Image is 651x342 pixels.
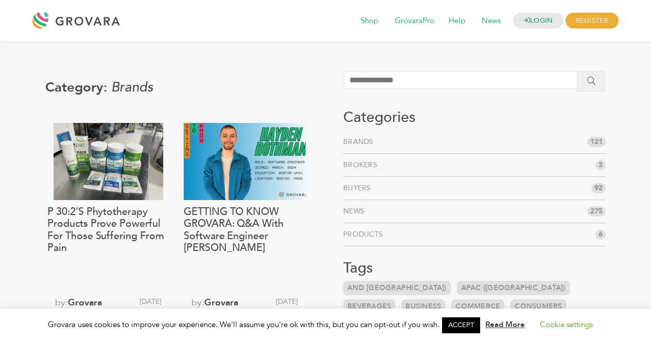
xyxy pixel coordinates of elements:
a: Grovara [204,296,238,309]
span: 3 [595,160,606,170]
a: Business [401,299,445,314]
a: Beverages [343,299,395,314]
a: Cookie settings [540,319,593,330]
a: Buyers [343,183,375,193]
span: by: [184,296,246,323]
a: Brands [343,137,378,147]
span: 275 [587,206,606,217]
a: GrovaraPro [388,15,442,27]
a: GETTING TO KNOW GROVARA: Q&A With Software Engineer [PERSON_NAME] [184,206,306,291]
span: News [474,11,508,31]
a: Read More [485,319,525,330]
span: 6 [595,229,606,240]
a: News [474,15,508,27]
span: Brands [111,78,153,97]
span: [DATE] [246,296,306,323]
h3: Tags [343,260,606,277]
a: LOGIN [513,13,564,29]
span: Shop [354,11,385,31]
a: ACCEPT [442,317,480,333]
h3: Categories [343,109,606,127]
span: REGISTER [566,13,619,29]
a: Consumers [511,299,566,314]
span: 92 [591,183,606,193]
a: APAC ([GEOGRAPHIC_DATA]) [457,281,570,295]
a: Brokers [343,160,381,170]
span: Category [45,78,111,97]
a: Shop [354,15,385,27]
span: by: [47,296,110,323]
a: Grovara [68,296,102,309]
a: Help [442,15,472,27]
a: and [GEOGRAPHIC_DATA]) [343,281,451,295]
span: GrovaraPro [388,11,442,31]
span: 121 [587,137,606,147]
a: P 30:2’s Phytotherapy Products Prove Powerful for Those Suffering From Pain [47,206,169,291]
span: Help [442,11,472,31]
span: [DATE] [110,296,169,323]
span: Grovara uses cookies to improve your experience. We'll assume you're ok with this, but you can op... [48,319,603,330]
a: News [343,206,368,217]
a: Commerce [451,299,504,314]
a: Products [343,229,387,240]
